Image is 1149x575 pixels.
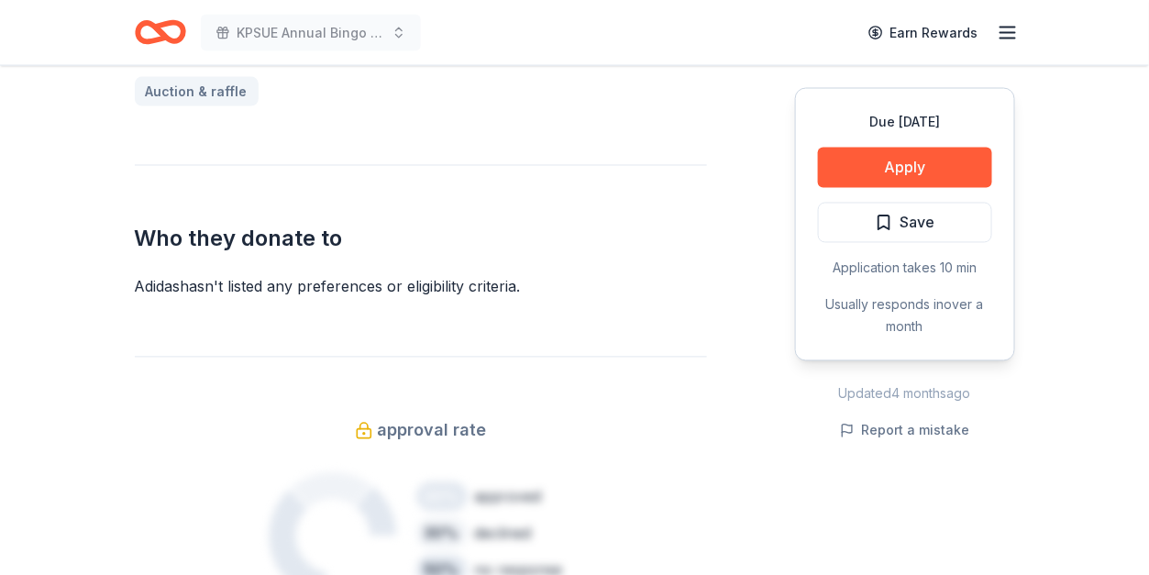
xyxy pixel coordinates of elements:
[857,17,989,50] a: Earn Rewards
[818,203,992,243] button: Save
[795,383,1015,405] div: Updated 4 months ago
[416,482,468,512] div: 20 %
[900,211,935,235] span: Save
[818,258,992,280] div: Application takes 10 min
[135,225,707,254] h2: Who they donate to
[201,15,421,51] button: KPSUE Annual Bingo Night
[475,486,542,508] div: approved
[818,148,992,188] button: Apply
[238,22,384,44] span: KPSUE Annual Bingo Night
[135,276,707,298] div: Adidas hasn ' t listed any preferences or eligibility criteria.
[818,111,992,133] div: Due [DATE]
[135,11,186,54] a: Home
[135,77,259,106] a: Auction & raffle
[475,523,532,545] div: declined
[840,420,970,442] button: Report a mistake
[818,294,992,338] div: Usually responds in over a month
[416,519,468,548] div: 30 %
[377,416,486,446] span: approval rate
